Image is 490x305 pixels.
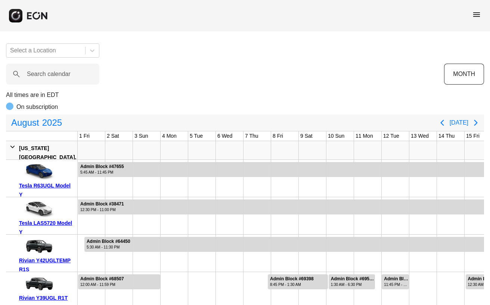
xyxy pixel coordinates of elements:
div: Rivian Y42UGLTEMP R1S [19,256,75,274]
div: Admin Block #69702 [384,276,408,282]
div: 4 Mon [161,131,178,141]
div: 7 Thu [244,131,260,141]
div: Rivian Y39UGL R1T [19,293,75,302]
div: Admin Block #47655 [80,164,124,170]
div: 8:45 PM - 1:30 AM [270,282,314,287]
div: Admin Block #64450 [87,239,130,244]
button: Next page [468,115,483,130]
div: [US_STATE][GEOGRAPHIC_DATA], [GEOGRAPHIC_DATA] [19,144,76,171]
img: car [19,275,56,293]
div: 1 Fri [78,131,91,141]
div: 14 Thu [437,131,456,141]
div: Rented for 3 days by Admin Block Current status is rental [78,272,161,289]
div: Tesla LAS5720 Model Y [19,219,75,237]
p: All times are in EDT [6,91,484,100]
div: 12 Tue [382,131,401,141]
div: 5:30 AM - 11:30 PM [87,244,130,250]
span: August [10,115,41,130]
div: 1:30 AM - 6:30 PM [331,282,374,287]
div: Admin Block #68507 [80,276,124,282]
img: car [19,237,56,256]
div: 11:45 PM - 12:00 AM [384,282,408,287]
div: Rented for 1 days by Admin Block Current status is rental [381,272,409,289]
label: Search calendar [27,70,71,79]
div: 2 Sat [105,131,121,141]
div: Tesla R63UGL Model Y [19,181,75,199]
div: 5 Tue [188,131,204,141]
div: 12:00 AM - 11:59 PM [80,282,124,287]
button: MONTH [444,64,484,85]
div: Rented for 2 days by Admin Block Current status is rental [328,272,375,289]
div: Admin Block #69398 [270,276,314,282]
div: 5:45 AM - 11:45 PM [80,170,124,175]
div: 11 Mon [354,131,375,141]
button: Previous page [435,115,450,130]
div: 8 Fri [271,131,285,141]
div: 12:30 PM - 11:00 PM [80,207,124,213]
img: car [19,200,56,219]
p: On subscription [16,103,58,112]
span: 2025 [41,115,63,130]
button: [DATE] [450,116,468,129]
div: 13 Wed [409,131,430,141]
div: 15 Fri [465,131,481,141]
div: Admin Block #38471 [80,201,124,207]
div: 3 Sun [133,131,150,141]
div: 6 Wed [216,131,234,141]
div: 10 Sun [326,131,346,141]
div: 9 Sat [299,131,314,141]
div: Rented for 3 days by Admin Block Current status is rental [267,272,328,289]
button: August2025 [7,115,66,130]
span: menu [472,10,481,19]
img: car [19,162,56,181]
div: Admin Block #69518 [331,276,374,282]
